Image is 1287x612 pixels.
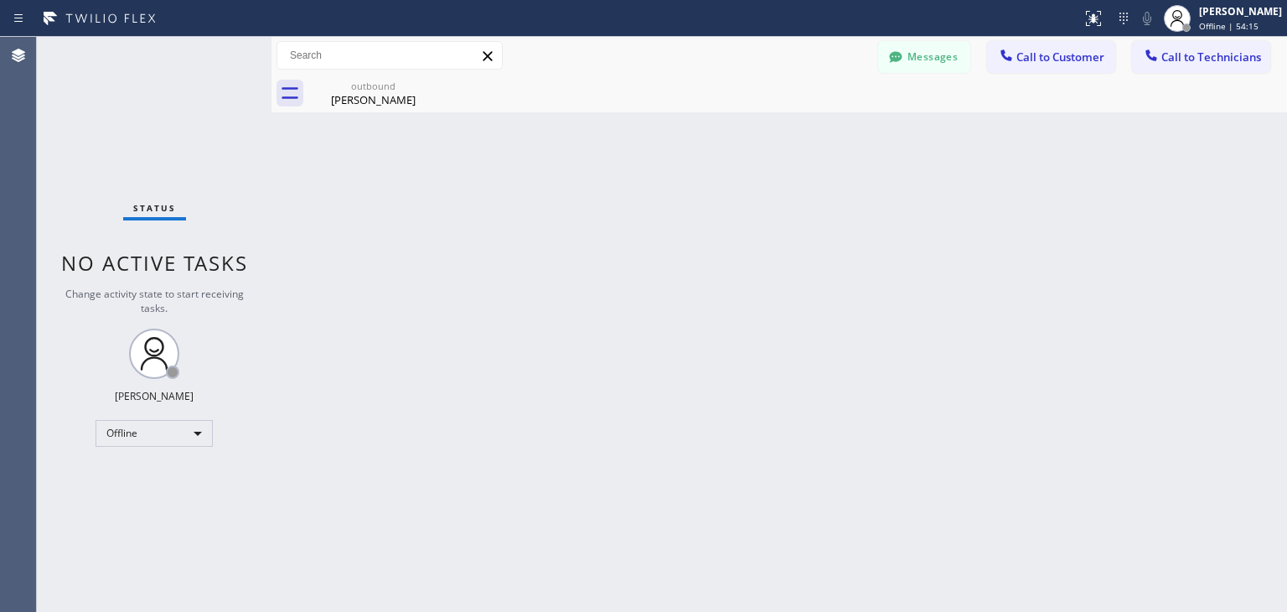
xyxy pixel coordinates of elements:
input: Search [277,42,502,69]
span: Call to Customer [1016,49,1104,65]
span: Change activity state to start receiving tasks. [65,287,244,315]
button: Mute [1135,7,1159,30]
span: No active tasks [61,249,248,277]
div: Offline [96,420,213,447]
span: Call to Technicians [1161,49,1261,65]
button: Call to Technicians [1132,41,1270,73]
div: [PERSON_NAME] [115,389,194,403]
div: Barbara Bowman [310,75,437,112]
span: Offline | 54:15 [1199,20,1259,32]
button: Call to Customer [987,41,1115,73]
span: Status [133,202,176,214]
div: [PERSON_NAME] [1199,4,1282,18]
div: [PERSON_NAME] [310,92,437,107]
div: outbound [310,80,437,92]
button: Messages [878,41,970,73]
